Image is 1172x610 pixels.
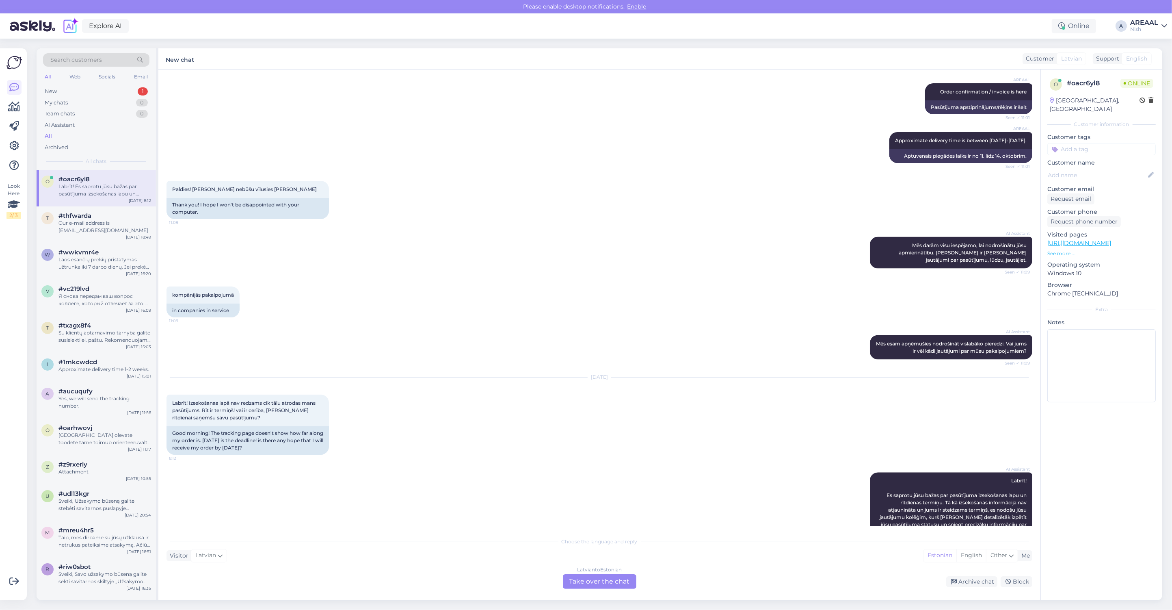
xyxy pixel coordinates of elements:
[58,219,151,234] div: Our e-mail address is [EMAIL_ADDRESS][DOMAIN_NAME]
[1061,54,1082,63] span: Latvian
[1050,96,1140,113] div: [GEOGRAPHIC_DATA], [GEOGRAPHIC_DATA]
[1047,185,1156,193] p: Customer email
[1093,54,1119,63] div: Support
[999,77,1030,83] span: AREAAL
[1130,26,1158,33] div: Nish
[126,344,151,350] div: [DATE] 15:03
[45,252,50,258] span: w
[127,410,151,416] div: [DATE] 11:56
[132,72,149,82] div: Email
[1001,576,1032,587] div: Block
[86,158,107,165] span: All chats
[128,446,151,452] div: [DATE] 11:17
[126,271,151,277] div: [DATE] 16:20
[58,527,94,534] span: #mreu4hr5
[43,72,52,82] div: All
[46,391,50,397] span: a
[1047,269,1156,278] p: Windows 10
[956,549,986,562] div: English
[58,497,151,512] div: Sveiki, Užsakymo būseną galite stebėti savitarnos puslapyje „Užsakymo sekimas“. Ten rodoma visa i...
[58,490,89,497] span: #udl13kgr
[6,212,21,219] div: 2 / 3
[169,219,199,226] span: 11:09
[50,56,102,64] span: Search customers
[58,534,151,549] div: Taip, mes dirbame su jūsų užklausa ir netrukus pateiksime atsakymą. Ačiū už kantrybę.
[45,110,75,118] div: Team chats
[136,110,148,118] div: 0
[58,600,83,607] span: #jfjilsoy
[1130,20,1167,33] a: AREAALNish
[946,576,997,587] div: Archive chat
[125,512,151,518] div: [DATE] 20:54
[97,72,117,82] div: Socials
[999,163,1030,169] span: Seen ✓ 11:01
[126,475,151,482] div: [DATE] 10:55
[45,143,68,152] div: Archived
[625,3,649,10] span: Enable
[195,551,216,560] span: Latvian
[167,304,240,317] div: in companies in service
[1047,281,1156,289] p: Browser
[46,215,49,221] span: t
[6,182,21,219] div: Look Here
[1047,260,1156,269] p: Operating system
[1023,54,1054,63] div: Customer
[1120,79,1153,88] span: Online
[925,100,1032,114] div: Pasūtījuma apstiprinājums/rēķins ir šeit
[1047,193,1094,204] div: Request email
[999,126,1030,132] span: AREAAL
[127,373,151,379] div: [DATE] 15:01
[46,566,50,572] span: r
[1047,133,1156,141] p: Customer tags
[129,198,151,204] div: [DATE] 8:12
[58,461,87,468] span: #z9rxeriy
[58,183,151,198] div: Labrīt! Es saprotu jūsu bažas par pasūtījuma izsekošanas lapu un rītdienas termiņu. Tā kā izsekoš...
[1047,318,1156,327] p: Notes
[1047,306,1156,313] div: Extra
[58,358,97,366] span: #1mkcwdcd
[126,234,151,240] div: [DATE] 18:49
[58,293,151,307] div: Я снова передам ваш вопрос коллеге, который отвечает за это. Ответ будет предоставлен в наши рабо...
[1116,20,1127,32] div: A
[1048,171,1146,180] input: Add name
[46,464,49,470] span: z
[46,325,49,331] span: t
[876,341,1028,354] span: Mēs esam apņēmušies nodrošināt vislabāko pieredzi. Vai jums ir vēl kādi jautājumi par mūsu pakalp...
[126,585,151,591] div: [DATE] 16:35
[889,149,1032,163] div: Aptuvenais piegādes laiks ir no 11. līdz 14. oktobrim.
[999,466,1030,472] span: AI Assistant
[999,115,1030,121] span: Seen ✓ 11:01
[172,186,317,192] span: Paldies! [PERSON_NAME] nebūšu vīlusies [PERSON_NAME]
[45,87,57,96] div: New
[45,178,50,185] span: o
[1047,208,1156,216] p: Customer phone
[58,571,151,585] div: Sveiki, Savo užsakymo būseną galite sekti savitarnos skiltyje „Užsakymo stebėjimas“, naudodami už...
[47,361,48,367] span: 1
[169,318,199,324] span: 11:09
[1047,230,1156,239] p: Visited pages
[58,468,151,475] div: Attachment
[899,242,1028,263] span: Mēs darām visu iespējamo, lai nodrošinātu jūsu apmierinātību. [PERSON_NAME] ir [PERSON_NAME] jaut...
[127,549,151,555] div: [DATE] 16:51
[46,288,49,294] span: v
[58,285,89,293] span: #vc219lvd
[126,307,151,313] div: [DATE] 16:09
[167,426,329,455] div: Good morning! The tracking page doesn't show how far along my order is. [DATE] is the deadline! i...
[58,563,91,571] span: #riw0sbot
[1047,239,1111,247] a: [URL][DOMAIN_NAME]
[45,530,50,536] span: m
[169,455,199,461] span: 8:12
[1047,121,1156,128] div: Customer information
[62,17,79,35] img: explore-ai
[1126,54,1147,63] span: English
[999,360,1030,366] span: Seen ✓ 11:09
[58,424,92,432] span: #oarhwovj
[58,212,91,219] span: #thfwarda
[58,388,93,395] span: #aucuqufy
[167,198,329,219] div: Thank you! I hope I won't be disappointed with your computer.
[138,87,148,96] div: 1
[1047,216,1121,227] div: Request phone number
[1130,20,1158,26] div: AREAAL
[1052,19,1096,33] div: Online
[923,549,956,562] div: Estonian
